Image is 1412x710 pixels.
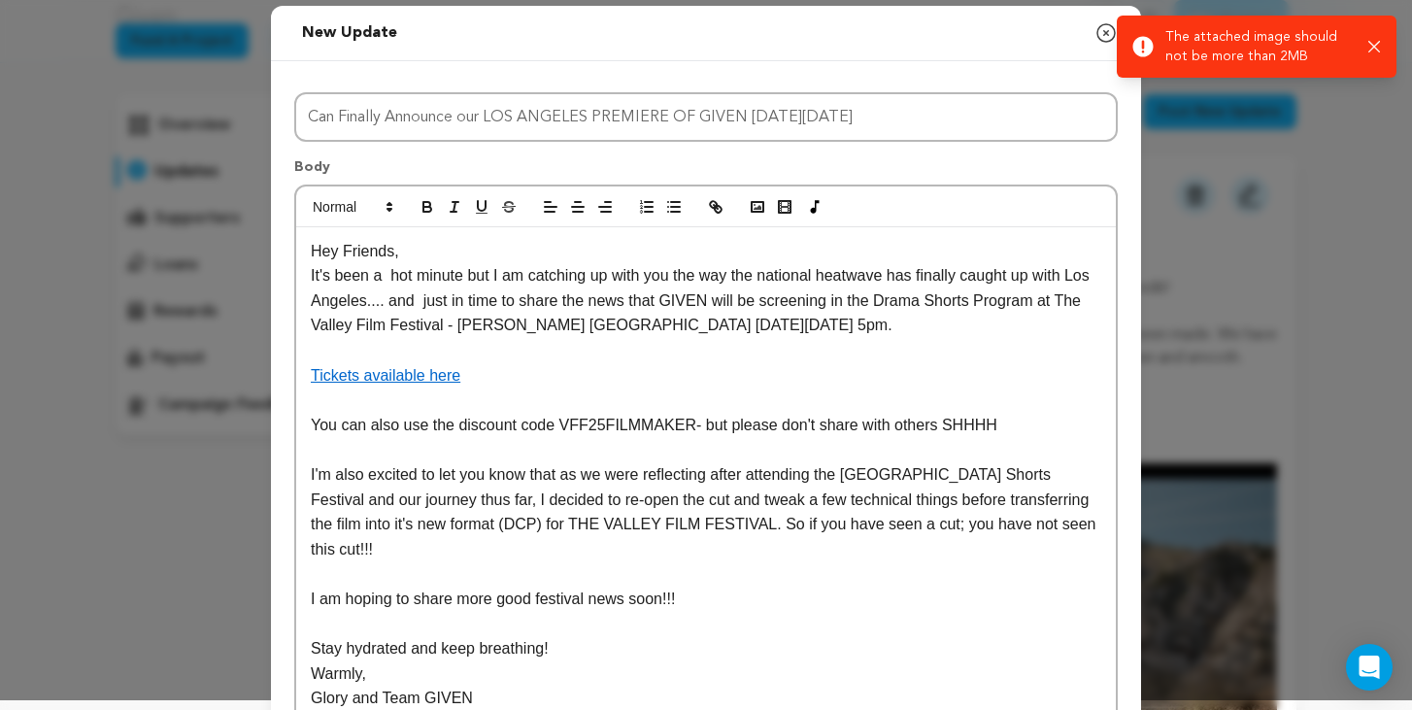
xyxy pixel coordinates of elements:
[311,413,1101,438] p: You can also use the discount code VFF25FILMMAKER- but please don't share with others SHHHH
[311,462,1101,561] p: I'm also excited to let you know that as we were reflecting after attending the [GEOGRAPHIC_DATA]...
[294,157,1118,185] p: Body
[302,25,397,41] span: New update
[1165,27,1353,66] p: The attached image should not be more than 2MB
[311,661,1101,687] p: Warmly,
[311,587,1101,612] p: I am hoping to share more good festival news soon!!!
[311,239,1101,264] p: Hey Friends,
[294,92,1118,142] input: Title
[311,367,460,384] a: Tickets available here
[311,263,1101,338] p: It's been a hot minute but I am catching up with you the way the national heatwave has finally ca...
[1346,644,1393,691] div: Open Intercom Messenger
[311,636,1101,661] p: Stay hydrated and keep breathing!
